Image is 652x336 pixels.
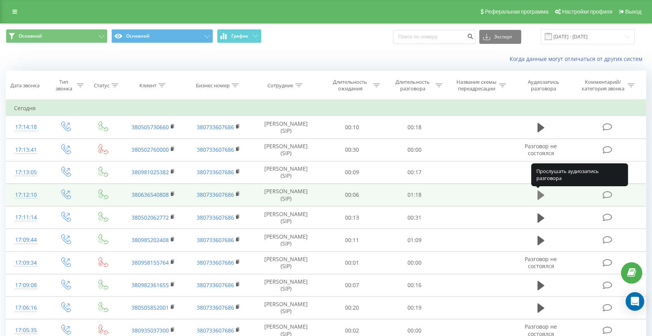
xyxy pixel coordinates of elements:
a: 380733607686 [197,123,234,131]
td: [PERSON_NAME] (SIP) [251,139,321,161]
td: 00:07 [321,274,383,296]
a: 380505730660 [132,123,169,131]
td: 00:13 [321,206,383,229]
td: Сегодня [6,100,646,116]
a: 380636540808 [132,191,169,198]
button: Экспорт [479,30,521,44]
td: 00:17 [383,161,446,184]
button: Основной [111,29,213,43]
td: 00:10 [321,116,383,139]
td: [PERSON_NAME] (SIP) [251,161,321,184]
div: Название схемы переадресации [456,79,497,92]
input: Поиск по номеру [393,30,475,44]
div: 17:11:14 [14,210,38,225]
div: Длительность разговора [392,79,434,92]
a: 380733607686 [197,304,234,311]
td: [PERSON_NAME] (SIP) [251,206,321,229]
span: Разговор не состоялся [525,255,557,270]
div: 17:12:10 [14,187,38,203]
td: 00:30 [321,139,383,161]
div: 17:09:44 [14,232,38,248]
div: Прослушать аудиозапись разговора [531,163,628,186]
div: 17:14:18 [14,120,38,135]
div: 17:06:16 [14,300,38,315]
td: 01:18 [383,184,446,206]
div: Бизнес номер [196,82,230,89]
div: Тип звонка [53,79,75,92]
td: 00:09 [321,161,383,184]
span: График [231,33,248,39]
div: Сотрудник [267,82,293,89]
a: 380502062772 [132,214,169,221]
a: 380981025382 [132,168,169,176]
span: Разговор не состоялся [525,142,557,157]
div: Комментарий/категория звонка [580,79,626,92]
span: Настройки профиля [562,9,612,15]
td: 00:00 [383,139,446,161]
a: 380733607686 [197,191,234,198]
td: [PERSON_NAME] (SIP) [251,296,321,319]
button: График [217,29,262,43]
td: [PERSON_NAME] (SIP) [251,184,321,206]
a: Когда данные могут отличаться от других систем [510,55,646,62]
a: 380733607686 [197,168,234,176]
td: 00:31 [383,206,446,229]
td: [PERSON_NAME] (SIP) [251,274,321,296]
a: 380733607686 [197,236,234,244]
div: 17:09:34 [14,255,38,270]
span: Основной [19,33,42,39]
div: Длительность ожидания [329,79,371,92]
div: Дата звонка [10,82,40,89]
td: 00:20 [321,296,383,319]
td: 00:01 [321,251,383,274]
td: 01:09 [383,229,446,251]
a: 380733607686 [197,259,234,266]
button: Основной [6,29,108,43]
div: 17:13:05 [14,165,38,180]
div: Статус [94,82,109,89]
td: 00:16 [383,274,446,296]
div: Клиент [139,82,156,89]
td: 00:18 [383,116,446,139]
td: [PERSON_NAME] (SIP) [251,229,321,251]
a: 380733607686 [197,327,234,334]
a: 380985202408 [132,236,169,244]
td: [PERSON_NAME] (SIP) [251,251,321,274]
td: 00:19 [383,296,446,319]
a: 380733607686 [197,281,234,289]
a: 380733607686 [197,146,234,153]
td: 00:06 [321,184,383,206]
a: 380733607686 [197,214,234,221]
a: 380958155764 [132,259,169,266]
span: Реферальная программа [485,9,548,15]
a: 380502760000 [132,146,169,153]
div: Аудиозапись разговора [518,79,569,92]
div: 17:13:41 [14,142,38,158]
div: Open Intercom Messenger [626,292,644,311]
td: 00:00 [383,251,446,274]
a: 380505852001 [132,304,169,311]
a: 380935037300 [132,327,169,334]
a: 380982361655 [132,281,169,289]
td: [PERSON_NAME] (SIP) [251,116,321,139]
td: 00:11 [321,229,383,251]
span: Выход [625,9,642,15]
div: 17:09:08 [14,278,38,293]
